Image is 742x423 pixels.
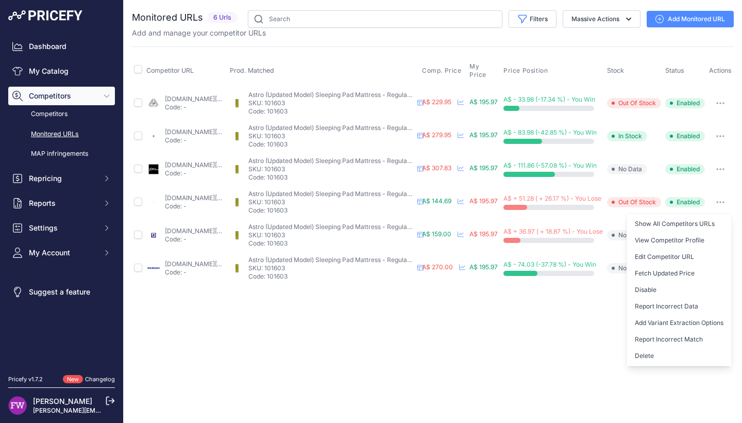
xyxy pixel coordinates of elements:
a: [PERSON_NAME] [33,397,92,405]
p: Code: - [165,235,226,243]
div: Pricefy v1.7.2 [8,375,43,384]
span: Enabled [665,98,705,108]
button: Add Variant Extraction Options [627,315,732,331]
span: A$ - 33.98 (-17.34 %) - You Win [503,95,595,103]
button: Competitors [8,87,115,105]
span: Stock [607,67,624,74]
button: Fetch Updated Price [627,265,732,282]
span: New [63,375,83,384]
span: In Stock [607,131,647,141]
span: My Price [469,62,497,79]
p: Code: - [165,202,226,210]
a: [DOMAIN_NAME][URL] [165,95,231,103]
a: Edit Competitor URL [627,249,732,265]
a: Add Monitored URL [647,11,734,27]
span: A$ 144.69 [422,197,451,205]
span: Enabled [665,197,705,207]
a: [DOMAIN_NAME][URL] [165,128,231,136]
p: SKU: 101603 [248,231,413,239]
a: View Competitor Profile [627,232,732,249]
span: Astro (Updated Model) Sleeping Pad Mattress - Regular / Insulated [248,91,441,99]
button: Disable [627,282,732,298]
span: A$ + 51.28 ( + 26.17 %) - You Lose [503,194,601,202]
button: Delete [627,348,732,364]
span: Astro (Updated Model) Sleeping Pad Mattress - Regular / Insulated [248,256,441,264]
a: [DOMAIN_NAME][URL] [165,260,231,268]
span: Out Of Stock [607,197,661,207]
h2: Monitored URLs [132,10,203,25]
span: A$ 195.97 [469,197,498,205]
span: Competitors [29,91,96,101]
a: [DOMAIN_NAME][URL] [165,194,231,202]
span: Enabled [665,131,705,141]
input: Search [248,10,502,28]
a: Competitors [8,105,115,123]
a: [DOMAIN_NAME][URL] [165,227,231,235]
button: Reports [8,194,115,213]
span: Out Of Stock [607,98,661,108]
p: SKU: 101603 [248,198,413,206]
p: Code: 101603 [248,107,413,116]
span: A$ - 83.98 (-42.85 %) - You Win [503,128,597,136]
span: No Data [607,230,647,240]
span: Astro (Updated Model) Sleeping Pad Mattress - Regular / Insulated [248,124,441,132]
span: A$ 195.97 [469,230,498,238]
p: SKU: 101603 [248,132,413,140]
span: Repricing [29,173,96,184]
button: Filters [509,10,556,28]
span: A$ 270.00 [422,263,453,271]
a: Changelog [85,376,115,383]
a: [DOMAIN_NAME][URL] [165,161,231,169]
span: Settings [29,223,96,233]
p: Code: - [165,268,226,276]
p: Code: 101603 [248,173,413,182]
a: Suggest a feature [8,283,115,301]
span: Actions [709,67,732,74]
p: SKU: 101603 [248,264,413,272]
p: Code: - [165,136,226,144]
a: Monitored URLs [8,125,115,143]
span: Astro (Updated Model) Sleeping Pad Mattress - Regular / Insulated [248,190,441,198]
span: Status [665,67,684,74]
button: My Price [469,62,499,79]
a: My Catalog [8,62,115,80]
p: Code: 101603 [248,272,413,281]
span: A$ 195.97 [469,263,498,271]
p: Code: - [165,169,226,177]
p: Code: - [165,103,226,111]
a: Show All Competitors URLs [627,216,732,232]
button: My Account [8,243,115,262]
span: A$ 279.95 [422,131,451,139]
a: Dashboard [8,37,115,56]
p: Code: 101603 [248,206,413,215]
span: Enabled [665,164,705,174]
span: Competitor URL [146,67,194,74]
p: Code: 101603 [248,140,413,149]
span: A$ 229.95 [422,98,451,106]
span: Price Position [503,67,548,75]
span: Comp. Price [422,67,462,75]
span: 6 Urls [207,12,238,24]
p: SKU: 101603 [248,99,413,107]
span: A$ - 111.86 (-57.08 %) - You Win [503,161,597,169]
p: Add and manage your competitor URLs [132,28,266,38]
span: No Data [607,164,647,174]
span: My Account [29,248,96,258]
p: Code: 101603 [248,239,413,248]
span: A$ + 36.97 ( + 18.87 %) - You Lose [503,227,603,235]
button: Comp. Price [422,67,464,75]
span: No Data [607,263,647,273]
span: A$ 195.97 [469,98,498,106]
button: Settings [8,219,115,237]
span: Astro (Updated Model) Sleeping Pad Mattress - Regular / Insulated [248,157,441,165]
button: Massive Actions [563,10,640,28]
button: Report Incorrect Match [627,331,732,348]
button: Price Position [503,67,550,75]
span: Astro (Updated Model) Sleeping Pad Mattress - Regular / Insulated [248,223,441,231]
button: Report Incorrect Data [627,298,732,315]
span: A$ 159.00 [422,230,451,238]
span: A$ 195.97 [469,164,498,172]
img: Pricefy Logo [8,10,82,21]
p: SKU: 101603 [248,165,413,173]
span: A$ 307.83 [422,164,451,172]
